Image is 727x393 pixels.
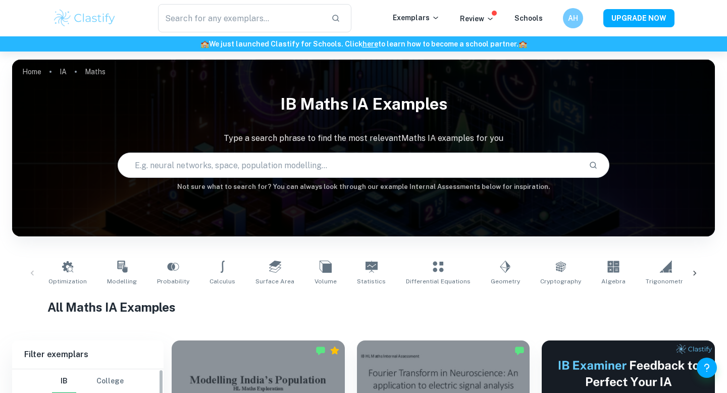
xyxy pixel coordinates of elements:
h6: Not sure what to search for? You can always look through our example Internal Assessments below f... [12,182,715,192]
input: Search for any exemplars... [158,4,323,32]
input: E.g. neural networks, space, population modelling... [118,151,581,179]
p: Exemplars [393,12,440,23]
span: Modelling [107,277,137,286]
img: Clastify logo [53,8,117,28]
a: Home [22,65,41,79]
a: Schools [514,14,543,22]
span: Statistics [357,277,386,286]
button: AH [563,8,583,28]
button: Search [585,157,602,174]
img: Marked [514,346,525,356]
h1: IB Maths IA examples [12,88,715,120]
a: IA [60,65,67,79]
span: Geometry [491,277,520,286]
span: Probability [157,277,189,286]
span: Calculus [210,277,235,286]
img: Marked [316,346,326,356]
span: 🏫 [200,40,209,48]
span: Optimization [48,277,87,286]
span: Surface Area [255,277,294,286]
p: Type a search phrase to find the most relevant Maths IA examples for you [12,132,715,144]
button: Help and Feedback [697,358,717,378]
button: UPGRADE NOW [603,9,674,27]
h6: Filter exemplars [12,340,164,369]
span: Algebra [601,277,626,286]
p: Review [460,13,494,24]
p: Maths [85,66,106,77]
div: Premium [330,346,340,356]
h1: All Maths IA Examples [47,298,680,316]
h6: We just launched Clastify for Schools. Click to learn how to become a school partner. [2,38,725,50]
a: here [362,40,378,48]
span: Differential Equations [406,277,471,286]
span: Volume [315,277,337,286]
span: 🏫 [518,40,527,48]
h6: AH [567,13,579,24]
span: Trigonometry [646,277,686,286]
span: Cryptography [540,277,581,286]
